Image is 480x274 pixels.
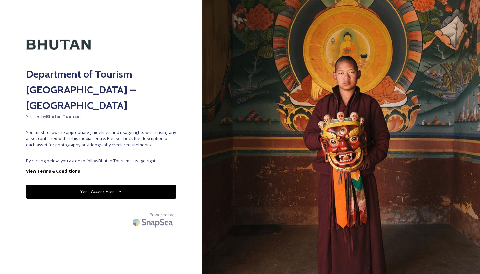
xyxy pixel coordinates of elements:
[26,168,80,174] strong: View Terms & Conditions
[131,215,176,230] img: SnapSea Logo
[26,185,176,198] button: Yes - Access Files
[26,113,176,120] span: Shared by
[26,26,91,63] img: Kingdom-of-Bhutan-Logo.png
[26,167,176,175] a: View Terms & Conditions
[26,66,176,113] h2: Department of Tourism [GEOGRAPHIC_DATA] – [GEOGRAPHIC_DATA]
[150,212,173,218] span: Powered by
[26,158,176,164] span: By clicking below, you agree to follow Bhutan Tourism 's usage rights.
[26,129,176,148] span: You must follow the appropriate guidelines and usage rights when using any asset contained within...
[46,113,81,119] strong: Bhutan Tourism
